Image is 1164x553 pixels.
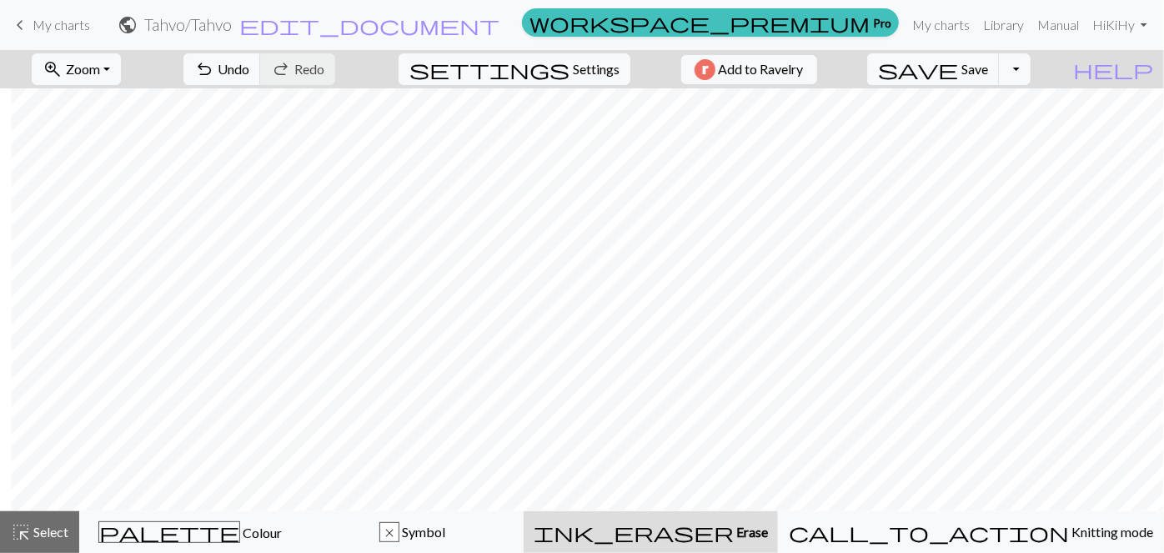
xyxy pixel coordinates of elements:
[719,59,804,80] span: Add to Ravelry
[524,511,778,553] button: Erase
[534,520,734,544] span: ink_eraser
[43,58,63,81] span: zoom_in
[778,511,1164,553] button: Knitting mode
[239,13,499,37] span: edit_document
[144,15,232,34] h2: Tahvo / Tahvo
[409,59,569,79] i: Settings
[529,11,870,34] span: workspace_premium
[573,59,620,79] span: Settings
[734,524,768,540] span: Erase
[976,8,1031,42] a: Library
[302,511,524,553] button: x Symbol
[240,525,282,540] span: Colour
[522,8,899,37] a: Pro
[1086,8,1154,42] a: HiKiHy
[11,520,31,544] span: highlight_alt
[789,520,1069,544] span: call_to_action
[66,61,100,77] span: Zoom
[218,61,249,77] span: Undo
[399,53,630,85] button: SettingsSettings
[183,53,261,85] button: Undo
[681,55,817,84] button: Add to Ravelry
[961,61,988,77] span: Save
[10,11,90,39] a: My charts
[32,53,121,85] button: Zoom
[380,523,399,543] div: x
[194,58,214,81] span: undo
[79,511,302,553] button: Colour
[695,59,715,80] img: Ravelry
[399,524,445,540] span: Symbol
[867,53,1000,85] button: Save
[1069,524,1153,540] span: Knitting mode
[33,17,90,33] span: My charts
[10,13,30,37] span: keyboard_arrow_left
[118,13,138,37] span: public
[878,58,958,81] span: save
[1031,8,1086,42] a: Manual
[99,520,239,544] span: palette
[409,58,569,81] span: settings
[906,8,976,42] a: My charts
[1073,58,1153,81] span: help
[31,524,68,540] span: Select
